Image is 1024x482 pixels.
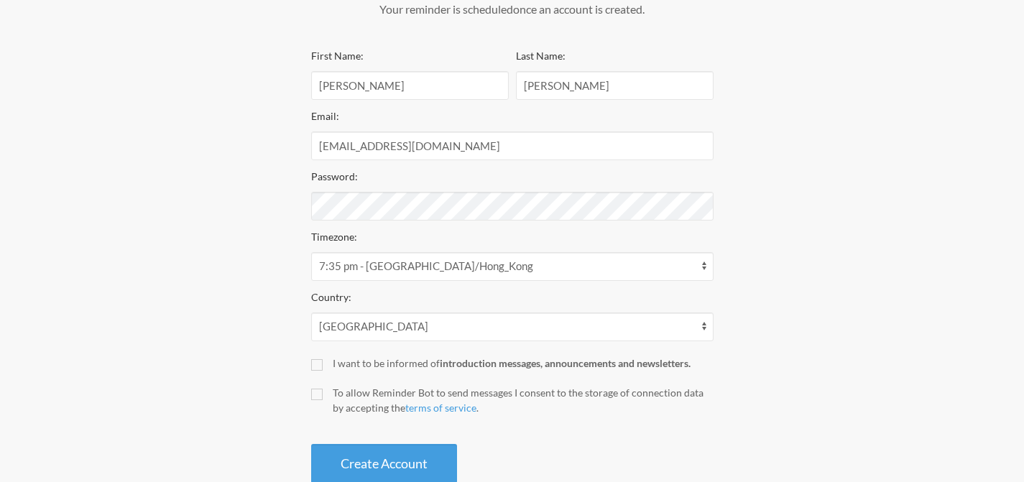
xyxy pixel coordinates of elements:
[516,50,566,62] label: Last Name:
[405,402,476,414] a: terms of service
[311,110,339,122] label: Email:
[311,170,358,182] label: Password:
[311,1,714,18] p: Your reminder is scheduled once an account is created.
[311,231,357,243] label: Timezone:
[311,389,323,400] input: To allow Reminder Bot to send messages I consent to the storage of connection data by accepting t...
[440,357,691,369] strong: introduction messages, announcements and newsletters.
[311,50,364,62] label: First Name:
[333,356,714,371] div: I want to be informed of
[311,291,351,303] label: Country:
[311,359,323,371] input: I want to be informed ofintroduction messages, announcements and newsletters.
[333,385,714,415] div: To allow Reminder Bot to send messages I consent to the storage of connection data by accepting t...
